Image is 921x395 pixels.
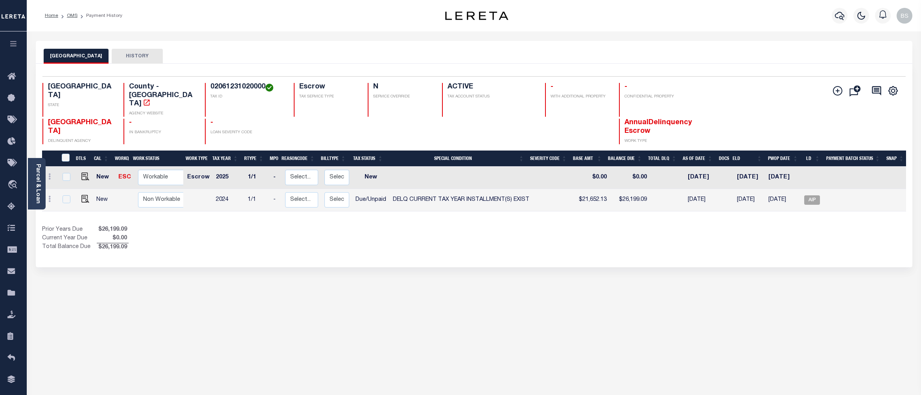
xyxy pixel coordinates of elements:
h4: ACTIVE [448,83,536,92]
th: Balance Due: activate to sort column ascending [605,151,645,167]
td: 2024 [213,189,245,211]
li: Payment History [77,12,122,19]
th: DTLS [73,151,91,167]
td: Total Balance Due [42,243,97,252]
p: TAX ACCOUNT STATUS [448,94,536,100]
span: - [551,83,553,90]
td: 1/1 [245,167,270,189]
p: IN BANKRUPTCY [129,130,195,136]
td: $26,199.09 [610,189,650,211]
td: [DATE] [685,167,720,189]
td: [DATE] [685,189,720,211]
td: New [93,189,115,211]
th: PWOP Date: activate to sort column ascending [765,151,801,167]
h4: Escrow [299,83,359,92]
a: AIP [804,197,820,203]
td: - [270,167,282,189]
td: 1/1 [245,189,270,211]
td: Prior Years Due [42,226,97,234]
td: [DATE] [765,167,801,189]
th: Payment Batch Status: activate to sort column ascending [823,151,883,167]
span: - [129,119,132,126]
th: ReasonCode: activate to sort column ascending [278,151,318,167]
td: Due/Unpaid [352,189,389,211]
h4: [GEOGRAPHIC_DATA] [48,83,114,100]
th: Work Type [182,151,209,167]
a: OMS [67,13,77,18]
a: Home [45,13,58,18]
p: TAX SERVICE TYPE [299,94,359,100]
td: [DATE] [734,189,765,211]
th: MPO [267,151,278,167]
p: DELINQUENT AGENCY [48,138,114,144]
h4: N [373,83,433,92]
p: WITH ADDITIONAL PROPERTY [551,94,610,100]
th: &nbsp; [57,151,73,167]
th: RType: activate to sort column ascending [241,151,267,167]
th: Work Status [130,151,183,167]
span: DELQ CURRENT TAX YEAR INSTALLMENT(S) EXIST [393,197,529,202]
td: [DATE] [734,167,765,189]
th: WorkQ [112,151,130,167]
th: Severity Code: activate to sort column ascending [527,151,570,167]
th: Docs [716,151,729,167]
a: Parcel & Loan [35,164,41,204]
th: Base Amt: activate to sort column ascending [570,151,605,167]
td: [DATE] [765,189,801,211]
td: 2025 [213,167,245,189]
img: svg+xml;base64,PHN2ZyB4bWxucz0iaHR0cDovL3d3dy53My5vcmcvMjAwMC9zdmciIHBvaW50ZXItZXZlbnRzPSJub25lIi... [897,8,912,24]
span: - [624,83,627,90]
button: HISTORY [112,49,163,64]
th: Total DLQ: activate to sort column ascending [645,151,680,167]
td: New [93,167,115,189]
span: AIP [804,195,820,205]
p: AGENCY WEBSITE [129,111,195,117]
td: $21,652.13 [575,189,610,211]
p: SERVICE OVERRIDE [373,94,433,100]
span: $26,199.09 [97,226,129,234]
p: LOAN SEVERITY CODE [210,130,284,136]
td: Current Year Due [42,234,97,243]
span: AnnualDelinquency Escrow [624,119,692,135]
th: &nbsp;&nbsp;&nbsp;&nbsp;&nbsp;&nbsp;&nbsp;&nbsp;&nbsp;&nbsp; [42,151,57,167]
h4: 02061231020000 [210,83,284,92]
a: ESC [118,175,131,180]
td: New [352,167,389,189]
button: [GEOGRAPHIC_DATA] [44,49,109,64]
span: - [210,119,213,126]
td: $0.00 [575,167,610,189]
span: $0.00 [97,234,129,243]
th: CAL: activate to sort column ascending [91,151,112,167]
p: TAX ID [210,94,284,100]
img: logo-dark.svg [445,11,508,20]
h4: County - [GEOGRAPHIC_DATA] [129,83,195,108]
td: - [270,189,282,211]
th: BillType: activate to sort column ascending [318,151,349,167]
span: [GEOGRAPHIC_DATA] [48,119,111,135]
span: $26,199.09 [97,243,129,252]
p: WORK TYPE [624,138,691,144]
th: ELD: activate to sort column ascending [729,151,765,167]
td: Escrow [184,167,213,189]
th: Tax Status: activate to sort column ascending [349,151,386,167]
th: As of Date: activate to sort column ascending [680,151,716,167]
p: STATE [48,103,114,108]
td: $0.00 [610,167,650,189]
p: CONFIDENTIAL PROPERTY [624,94,691,100]
th: SNAP: activate to sort column ascending [883,151,907,167]
i: travel_explore [7,180,20,190]
th: LD: activate to sort column ascending [801,151,823,167]
th: Tax Year: activate to sort column ascending [209,151,241,167]
th: Special Condition: activate to sort column ascending [386,151,527,167]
